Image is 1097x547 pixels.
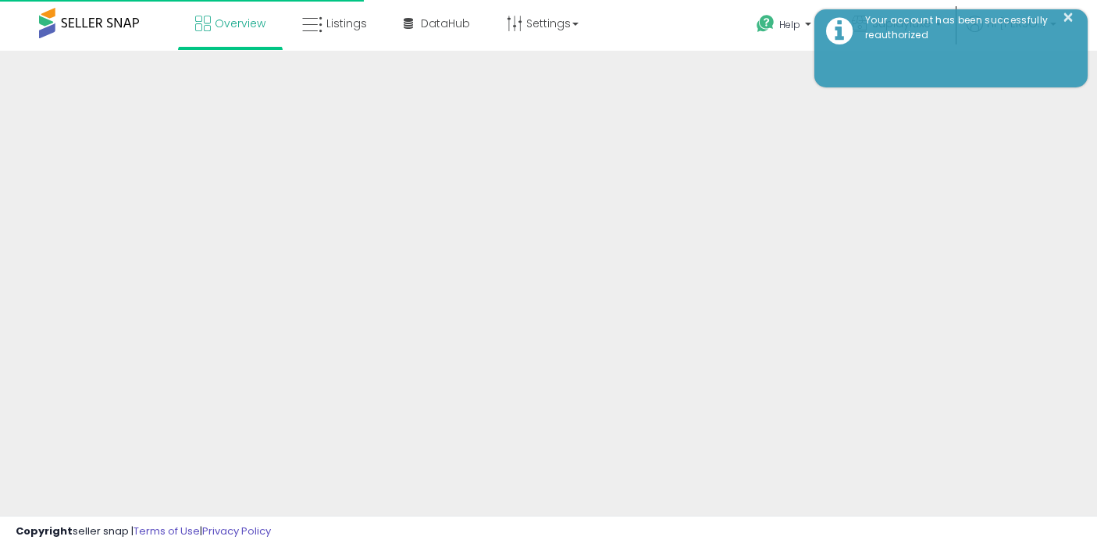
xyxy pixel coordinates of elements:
strong: Copyright [16,524,73,538]
span: DataHub [421,16,470,31]
span: Help [779,18,800,31]
i: Get Help [756,14,775,34]
span: Listings [326,16,367,31]
a: Terms of Use [134,524,200,538]
div: Your account has been successfully reauthorized [853,13,1076,42]
button: × [1062,8,1074,27]
div: seller snap | | [16,524,271,539]
span: Overview [215,16,265,31]
a: Help [744,2,827,51]
a: Privacy Policy [202,524,271,538]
